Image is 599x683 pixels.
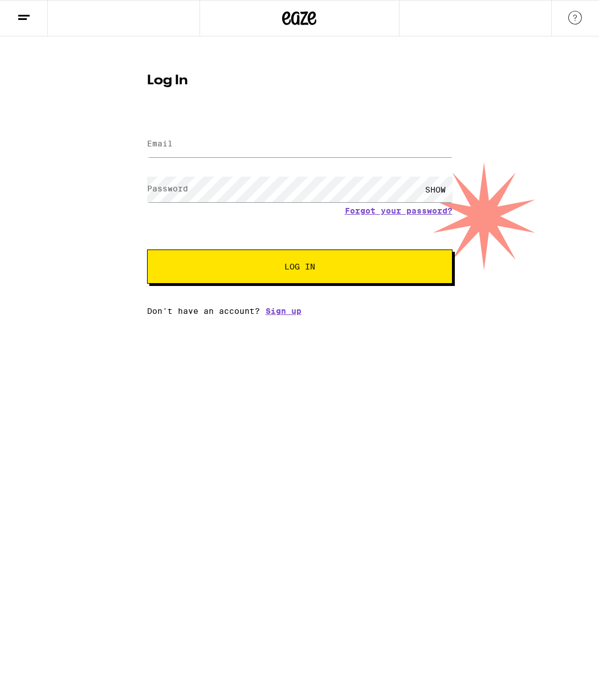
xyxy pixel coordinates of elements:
[418,177,453,202] div: SHOW
[147,132,453,157] input: Email
[147,184,188,193] label: Password
[147,306,453,316] div: Don't have an account?
[147,74,453,88] h1: Log In
[345,206,453,215] a: Forgot your password?
[147,250,453,284] button: Log In
[147,139,173,148] label: Email
[266,306,301,316] a: Sign up
[284,263,315,271] span: Log In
